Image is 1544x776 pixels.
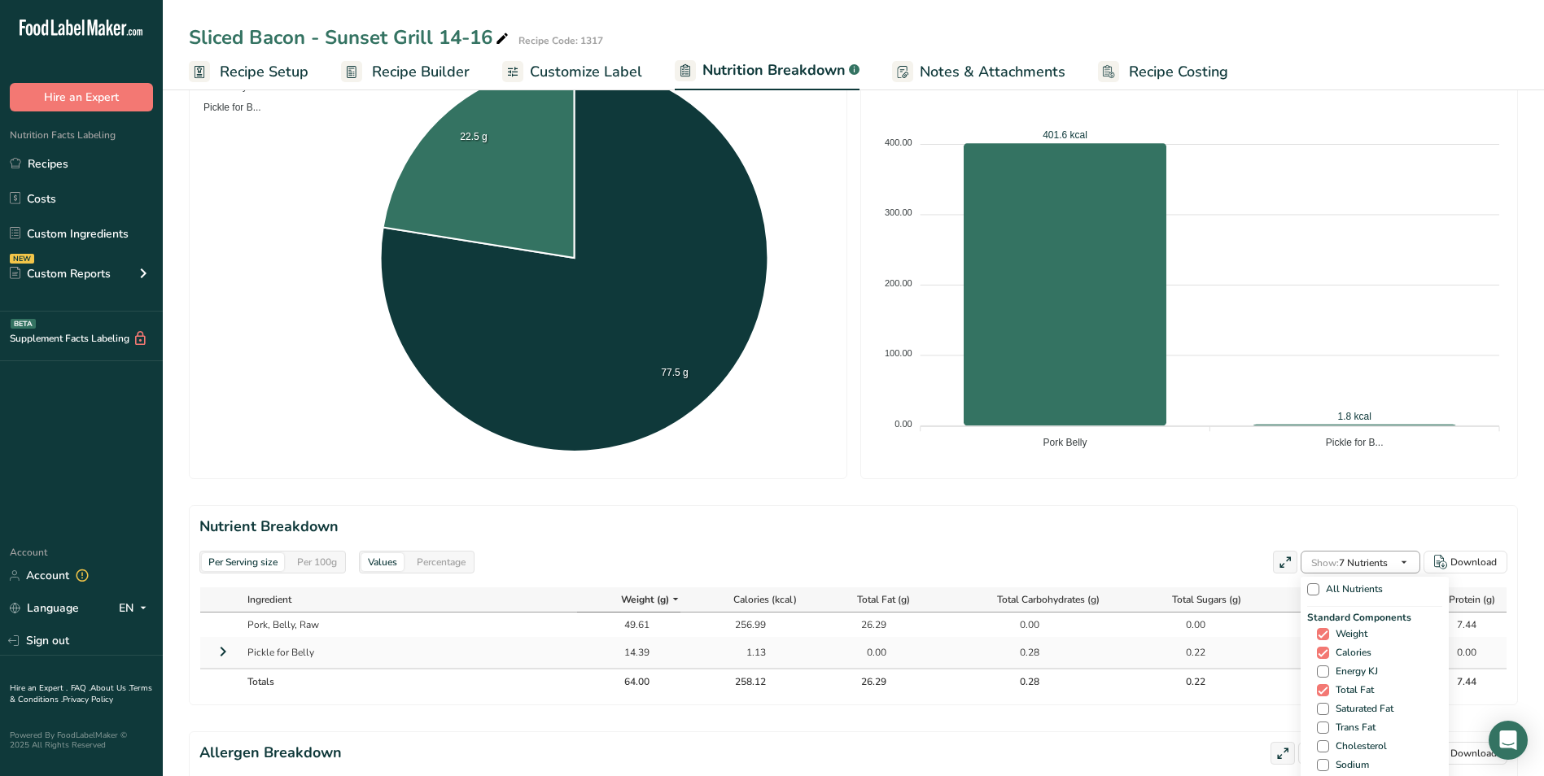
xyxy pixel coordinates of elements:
div: NEW [10,254,34,264]
a: Recipe Costing [1098,54,1228,90]
div: 0.00 [1165,617,1205,632]
div: 0.00 [846,645,886,660]
div: BETA [11,319,36,329]
button: Download [1424,742,1507,765]
span: Nutrition Breakdown [702,59,846,81]
span: Pickle for B... [191,102,261,113]
span: Protein (g) [1449,592,1495,607]
td: Pork, Belly, Raw [240,613,577,637]
div: 49.61 [609,617,650,632]
a: Recipe Builder [341,54,470,90]
span: Total Fat [1329,684,1374,696]
a: FAQ . [71,682,90,694]
a: Hire an Expert . [10,682,68,694]
span: Show: [1311,556,1339,569]
button: Show:9 Allergens [1298,742,1420,765]
tspan: 200.00 [885,278,912,288]
span: Calories [1329,647,1371,659]
div: Per 100g [291,553,343,571]
tspan: 0.00 [894,419,912,429]
div: Open Intercom Messenger [1489,721,1528,760]
button: Download [1424,551,1507,573]
tspan: 400.00 [885,137,912,147]
tspan: Pork Belly [1043,437,1087,448]
span: Recipe Builder [372,61,470,83]
span: Customize Label [530,61,642,83]
div: Sliced Bacon - Sunset Grill 14-16 [189,23,512,52]
tspan: 100.00 [885,348,912,358]
div: Download [1450,746,1497,761]
div: Download [1450,555,1497,569]
span: Notes & Attachments [920,61,1065,83]
div: EN [119,599,153,618]
span: All Nutrients [1319,583,1383,595]
div: Powered By FoodLabelMaker © 2025 All Rights Reserved [10,730,153,750]
a: About Us . [90,682,129,694]
a: Recipe Setup [189,54,308,90]
div: 1.13 [725,645,766,660]
span: Total Carbohydrates (g) [997,592,1100,607]
div: 64.00 [609,674,650,689]
button: Show:7 Nutrients [1301,551,1420,573]
button: Hire an Expert [10,83,153,111]
span: Ingredient [247,592,291,607]
a: Language [10,594,79,622]
div: 0.00 [999,617,1039,632]
div: 0.22 [1165,674,1205,689]
div: 256.99 [725,617,766,632]
span: Energy KJ [1329,665,1378,678]
span: Cholesterol [1329,740,1387,752]
div: Custom Reports [10,265,111,282]
div: Recipe Code: 1317 [518,33,603,48]
span: Trans Fat [1329,722,1376,734]
span: Total Fat (g) [857,592,910,607]
a: Customize Label [502,54,642,90]
span: Recipe Costing [1129,61,1228,83]
tspan: 300.00 [885,207,912,217]
tspan: Pickle for B... [1326,437,1384,448]
div: 0.22 [1165,645,1205,660]
span: Weight [1329,628,1367,640]
span: Saturated Fat [1329,703,1393,715]
td: Pickle for Belly [240,637,577,668]
div: Percentage [410,553,472,571]
div: 26.29 [846,617,886,632]
span: Standard Components [1307,610,1442,625]
a: Privacy Policy [63,694,113,705]
h2: Nutrient Breakdown [199,516,1507,538]
div: 26.29 [846,674,886,689]
div: Per Serving size [202,553,284,571]
span: 7 Nutrients [1311,556,1388,569]
span: Total Sugars (g) [1172,592,1241,607]
div: 14.39 [609,645,650,660]
div: 0.28 [999,645,1039,660]
div: 258.12 [725,674,766,689]
span: Calories (kcal) [733,592,797,607]
a: Notes & Attachments [892,54,1065,90]
a: Terms & Conditions . [10,682,152,705]
div: 0.28 [999,674,1039,689]
span: Sodium [1329,759,1369,771]
th: Totals [240,668,577,694]
span: Weight (g) [621,592,669,607]
div: Values [361,553,404,571]
a: Nutrition Breakdown [675,52,859,91]
span: Recipe Setup [220,61,308,83]
h2: Allergen Breakdown [199,742,342,765]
